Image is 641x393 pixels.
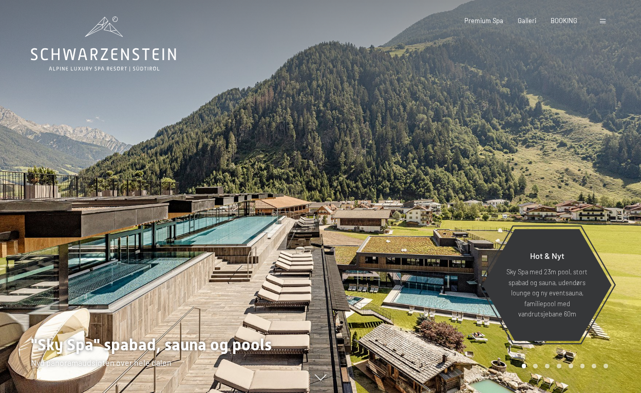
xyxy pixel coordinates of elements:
[518,16,536,25] a: Galleri
[533,364,538,368] div: Karruselside 2
[506,268,588,318] font: Sky Spa med 23m pool, stort spabad og sauna, udendørs lounge og ny eventsauna, familiepool med va...
[464,16,503,25] a: Premium Spa
[522,364,526,368] div: Karruselside 1 (aktuel slide)
[580,364,585,368] div: Karruselside 6
[518,364,608,368] div: Karrusel-paginering
[592,364,596,368] div: Karruselside 7
[604,364,608,368] div: Karrusel Side 8
[551,16,577,25] a: BOOKING
[545,364,550,368] div: Karruselside 3
[569,364,573,368] div: Karruselside 5
[557,364,561,368] div: Karruselside 4
[530,251,564,260] font: Hot & Nyt
[482,229,612,342] a: Hot & Nyt Sky Spa med 23m pool, stort spabad og sauna, udendørs lounge og ny eventsauna, familiep...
